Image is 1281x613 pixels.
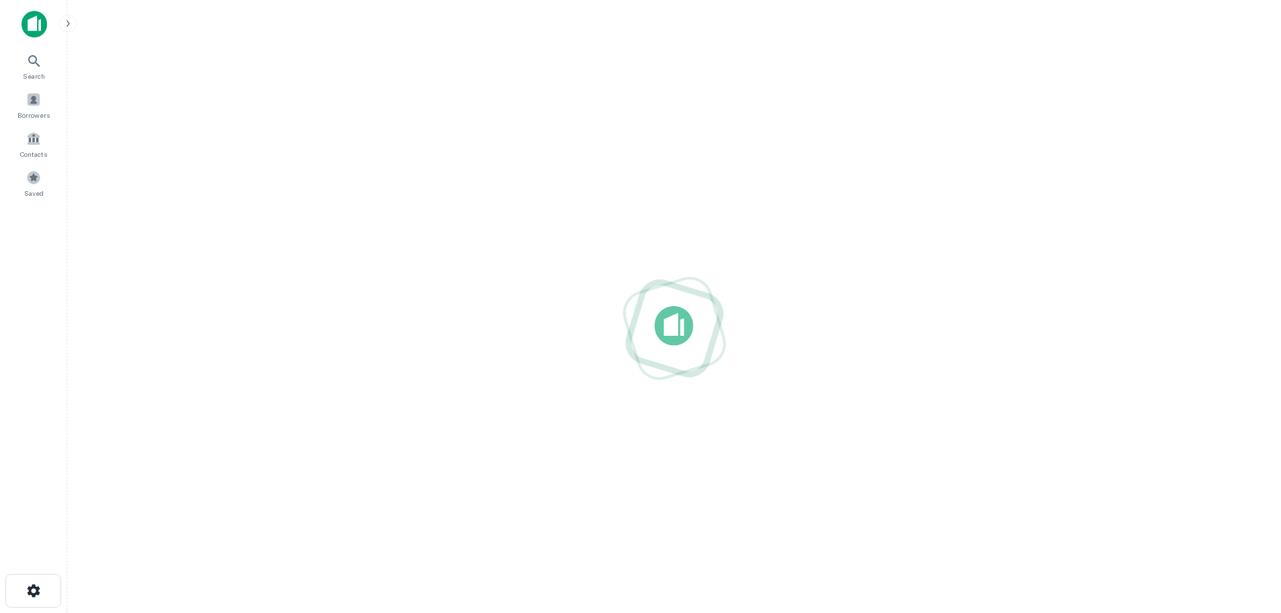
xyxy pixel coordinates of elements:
span: Search [23,71,45,81]
a: Contacts [4,126,63,162]
a: Search [4,48,63,84]
span: Contacts [20,149,47,159]
a: Saved [4,165,63,201]
a: Borrowers [4,87,63,123]
img: capitalize-icon.png [22,11,47,38]
span: Saved [24,188,44,199]
span: Borrowers [17,110,50,120]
